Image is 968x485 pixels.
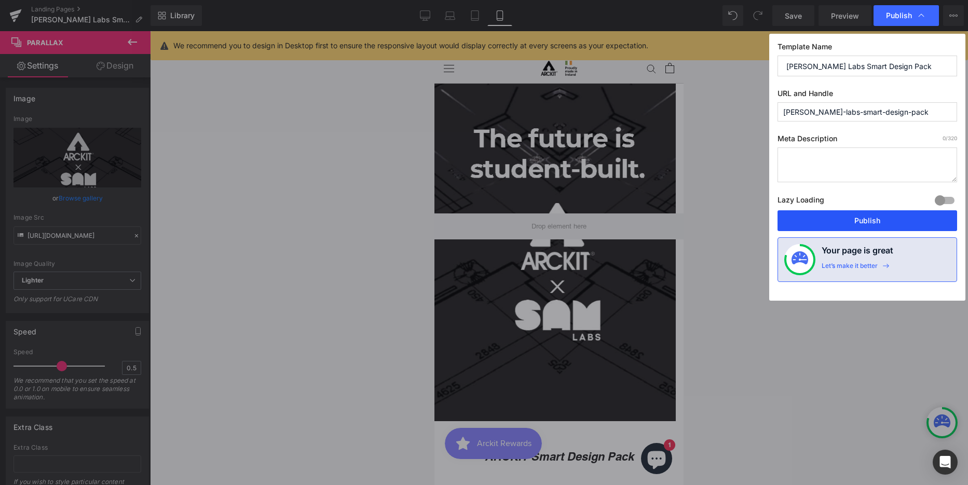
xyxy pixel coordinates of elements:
[106,30,143,44] img: Arckit-US
[50,419,199,432] i: ARCKIT Smart Design Pack
[10,397,107,428] iframe: Button to open loyalty program pop-up
[822,262,878,275] div: Let’s make it better
[778,210,957,231] button: Publish
[886,11,912,20] span: Publish
[943,135,946,141] span: 0
[778,89,957,102] label: URL and Handle
[822,244,893,262] h4: Your page is great
[231,32,240,42] a: Open cart
[792,251,808,268] img: onboarding-status.svg
[778,193,824,210] label: Lazy Loading
[778,134,957,147] label: Meta Description
[933,450,958,475] div: Open Intercom Messenger
[943,135,957,141] span: /320
[8,7,241,15] a: We deliver with tracked shipping across the [GEOGRAPHIC_DATA] from [US_STATE]
[212,33,222,42] a: Search
[203,412,241,446] inbox-online-store-chat: Shopify online store chat
[778,42,957,56] label: Template Name
[9,33,20,41] button: Open navigation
